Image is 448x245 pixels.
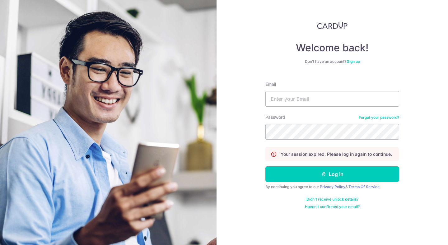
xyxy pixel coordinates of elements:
[281,151,392,157] p: Your session expired. Please log in again to continue.
[306,197,358,202] a: Didn't receive unlock details?
[320,184,345,189] a: Privacy Policy
[347,59,360,64] a: Sign up
[265,114,285,120] label: Password
[305,204,360,209] a: Haven't confirmed your email?
[265,42,399,54] h4: Welcome back!
[359,115,399,120] a: Forgot your password?
[265,91,399,107] input: Enter your Email
[265,81,276,87] label: Email
[265,166,399,182] button: Log in
[348,184,380,189] a: Terms Of Service
[265,184,399,189] div: By continuing you agree to our &
[317,22,348,29] img: CardUp Logo
[265,59,399,64] div: Don’t have an account?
